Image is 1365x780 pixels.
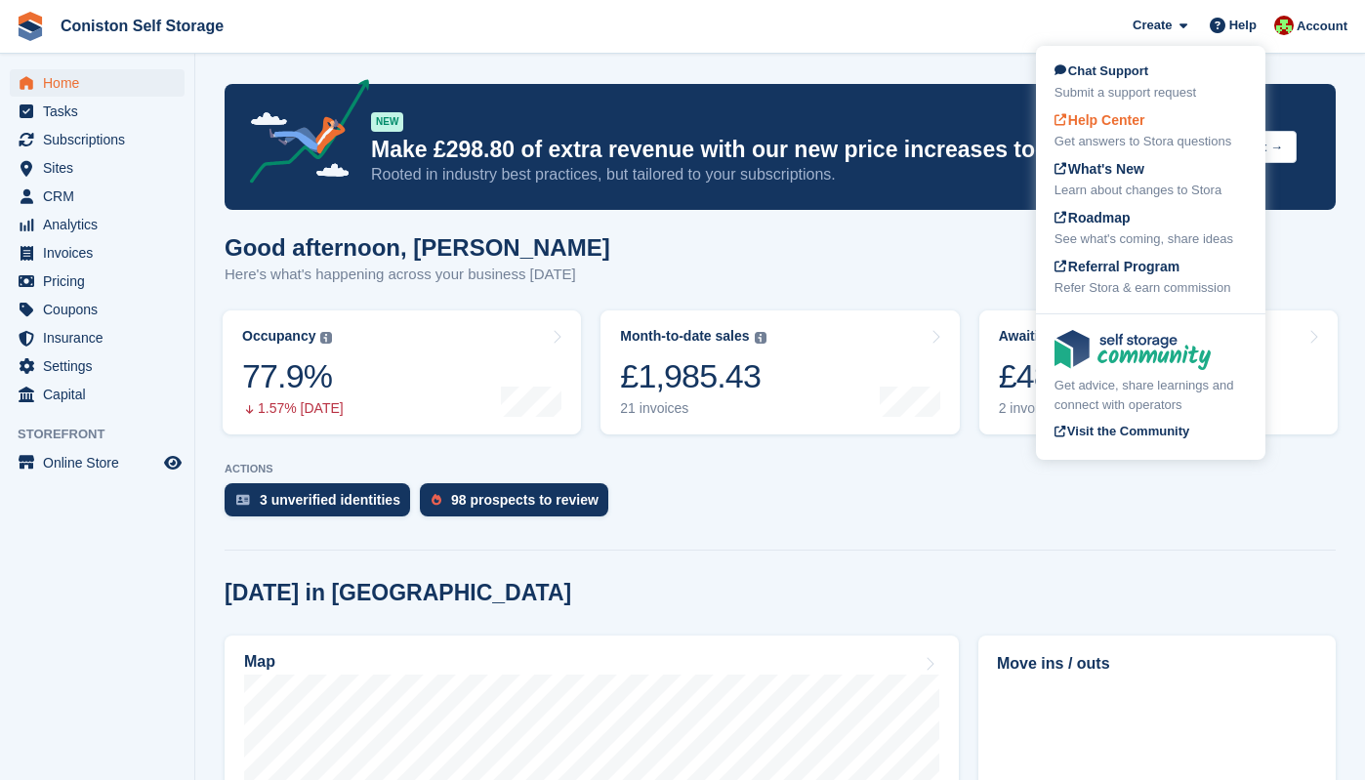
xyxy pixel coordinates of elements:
[233,79,370,190] img: price-adjustments-announcement-icon-8257ccfd72463d97f412b2fc003d46551f7dbcb40ab6d574587a9cd5c0d94...
[43,154,160,182] span: Sites
[1229,16,1257,35] span: Help
[225,463,1336,475] p: ACTIONS
[999,400,1133,417] div: 2 invoices
[1055,278,1247,298] div: Refer Stora & earn commission
[10,98,185,125] a: menu
[600,310,959,434] a: Month-to-date sales £1,985.43 21 invoices
[10,296,185,323] a: menu
[43,352,160,380] span: Settings
[1055,159,1247,200] a: What's New Learn about changes to Stora
[43,239,160,267] span: Invoices
[225,234,610,261] h1: Good afternoon, [PERSON_NAME]
[1055,63,1148,78] span: Chat Support
[1055,259,1179,274] span: Referral Program
[10,126,185,153] a: menu
[10,381,185,408] a: menu
[161,451,185,474] a: Preview store
[620,356,765,396] div: £1,985.43
[1133,16,1172,35] span: Create
[10,352,185,380] a: menu
[16,12,45,41] img: stora-icon-8386f47178a22dfd0bd8f6a31ec36ba5ce8667c1dd55bd0f319d3a0aa187defe.svg
[371,136,1165,164] p: Make £298.80 of extra revenue with our new price increases tool
[242,400,344,417] div: 1.57% [DATE]
[10,267,185,295] a: menu
[43,126,160,153] span: Subscriptions
[10,183,185,210] a: menu
[1055,210,1131,226] span: Roadmap
[420,483,618,526] a: 98 prospects to review
[43,381,160,408] span: Capital
[997,652,1317,676] h2: Move ins / outs
[371,112,403,132] div: NEW
[10,154,185,182] a: menu
[432,494,441,506] img: prospect-51fa495bee0391a8d652442698ab0144808aea92771e9ea1ae160a38d050c398.svg
[620,400,765,417] div: 21 invoices
[260,492,400,508] div: 3 unverified identities
[18,425,194,444] span: Storefront
[320,332,332,344] img: icon-info-grey-7440780725fd019a000dd9b08b2336e03edf1995a4989e88bcd33f0948082b44.svg
[1055,110,1247,151] a: Help Center Get answers to Stora questions
[1055,257,1247,298] a: Referral Program Refer Stora & earn commission
[225,264,610,286] p: Here's what's happening across your business [DATE]
[53,10,231,42] a: Coniston Self Storage
[371,164,1165,185] p: Rooted in industry best practices, but tailored to your subscriptions.
[10,239,185,267] a: menu
[43,324,160,351] span: Insurance
[43,183,160,210] span: CRM
[244,653,275,671] h2: Map
[242,356,344,396] div: 77.9%
[43,69,160,97] span: Home
[1055,112,1145,128] span: Help Center
[1274,16,1294,35] img: Richard Richardson
[10,69,185,97] a: menu
[1055,424,1189,438] span: Visit the Community
[43,211,160,238] span: Analytics
[225,580,571,606] h2: [DATE] in [GEOGRAPHIC_DATA]
[43,98,160,125] span: Tasks
[1055,330,1247,444] a: Get advice, share learnings and connect with operators Visit the Community
[1055,132,1247,151] div: Get answers to Stora questions
[755,332,766,344] img: icon-info-grey-7440780725fd019a000dd9b08b2336e03edf1995a4989e88bcd33f0948082b44.svg
[1055,161,1144,177] span: What's New
[43,296,160,323] span: Coupons
[1055,229,1247,249] div: See what's coming, share ideas
[10,449,185,476] a: menu
[242,328,315,345] div: Occupancy
[1055,181,1247,200] div: Learn about changes to Stora
[1055,83,1247,103] div: Submit a support request
[43,267,160,295] span: Pricing
[1297,17,1347,36] span: Account
[225,483,420,526] a: 3 unverified identities
[223,310,581,434] a: Occupancy 77.9% 1.57% [DATE]
[999,356,1133,396] div: £48.00
[620,328,749,345] div: Month-to-date sales
[10,324,185,351] a: menu
[10,211,185,238] a: menu
[979,310,1338,434] a: Awaiting payment £48.00 2 invoices
[236,494,250,506] img: verify_identity-adf6edd0f0f0b5bbfe63781bf79b02c33cf7c696d77639b501bdc392416b5a36.svg
[1055,330,1211,370] img: community-logo-e120dcb29bea30313fccf008a00513ea5fe9ad107b9d62852cae38739ed8438e.svg
[1055,208,1247,249] a: Roadmap See what's coming, share ideas
[43,449,160,476] span: Online Store
[999,328,1116,345] div: Awaiting payment
[1055,376,1247,414] div: Get advice, share learnings and connect with operators
[451,492,599,508] div: 98 prospects to review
